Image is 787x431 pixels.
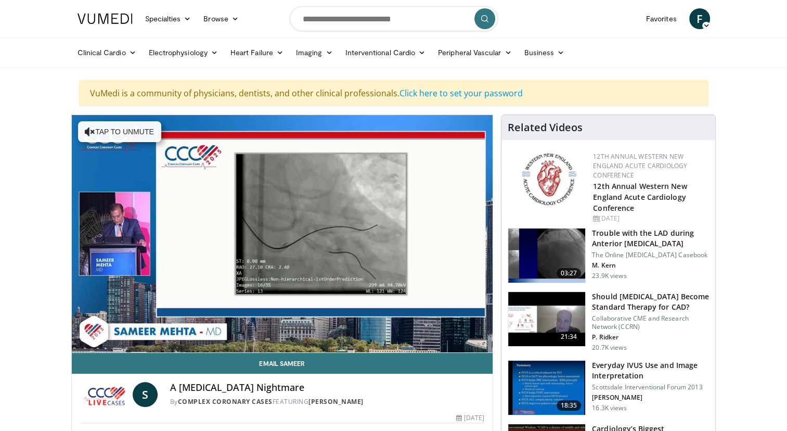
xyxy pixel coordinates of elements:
a: F [689,8,710,29]
a: S [133,382,158,407]
h3: Trouble with the LAD during Anterior [MEDICAL_DATA] [592,228,709,249]
img: VuMedi Logo [78,14,133,24]
h3: Should [MEDICAL_DATA] Become Standard Therapy for CAD? [592,291,709,312]
img: dTBemQywLidgNXR34xMDoxOjA4MTsiGN.150x105_q85_crop-smart_upscale.jpg [508,361,585,415]
a: [PERSON_NAME] [308,397,364,406]
img: Complex Coronary Cases [80,382,128,407]
div: By FEATURING [170,397,484,407]
a: Email Sameer [72,353,493,374]
p: M. Kern [592,261,709,270]
a: Click here to set your password [399,87,523,99]
p: Scottsdale Interventional Forum 2013 [592,383,709,391]
img: ABqa63mjaT9QMpl35hMDoxOmtxO3TYNt_2.150x105_q85_crop-smart_upscale.jpg [508,229,585,283]
h4: A [MEDICAL_DATA] Nightmare [170,382,484,394]
p: 20.7K views [592,344,626,352]
span: 18:35 [557,400,582,411]
button: Tap to unmute [78,121,161,142]
p: P. Ridker [592,333,709,341]
a: Heart Failure [224,42,290,63]
p: [PERSON_NAME] [592,394,709,402]
h4: Related Videos [508,121,583,134]
p: The Online [MEDICAL_DATA] Casebook [592,251,709,259]
a: 03:27 Trouble with the LAD during Anterior [MEDICAL_DATA] The Online [MEDICAL_DATA] Casebook M. K... [508,228,709,283]
span: 21:34 [557,332,582,342]
a: 12th Annual Western New England Acute Cardiology Conference [593,152,687,180]
input: Search topics, interventions [290,6,498,31]
span: 03:27 [557,268,582,278]
a: 18:35 Everyday IVUS Use and Image Interpretation Scottsdale Interventional Forum 2013 [PERSON_NAM... [508,360,709,415]
video-js: Video Player [72,115,493,353]
a: Specialties [139,8,198,29]
a: 12th Annual Western New England Acute Cardiology Conference [593,181,687,213]
div: [DATE] [456,413,484,423]
p: Collaborative CME and Research Network (CCRN) [592,314,709,331]
a: Electrophysiology [143,42,224,63]
a: Peripheral Vascular [432,42,518,63]
a: 21:34 Should [MEDICAL_DATA] Become Standard Therapy for CAD? Collaborative CME and Research Netwo... [508,291,709,352]
h3: Everyday IVUS Use and Image Interpretation [592,360,709,381]
a: Browse [197,8,245,29]
div: VuMedi is a community of physicians, dentists, and other clinical professionals. [79,80,708,106]
a: Imaging [290,42,339,63]
a: Favorites [640,8,683,29]
div: [DATE] [593,214,707,223]
img: 0954f259-7907-4053-a817-32a96463ecc8.png.150x105_q85_autocrop_double_scale_upscale_version-0.2.png [520,152,578,207]
a: Clinical Cardio [71,42,143,63]
img: eb63832d-2f75-457d-8c1a-bbdc90eb409c.150x105_q85_crop-smart_upscale.jpg [508,292,585,346]
a: Interventional Cardio [339,42,432,63]
a: Complex Coronary Cases [178,397,273,406]
p: 16.3K views [592,404,626,412]
a: Business [518,42,571,63]
p: 23.9K views [592,272,626,280]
